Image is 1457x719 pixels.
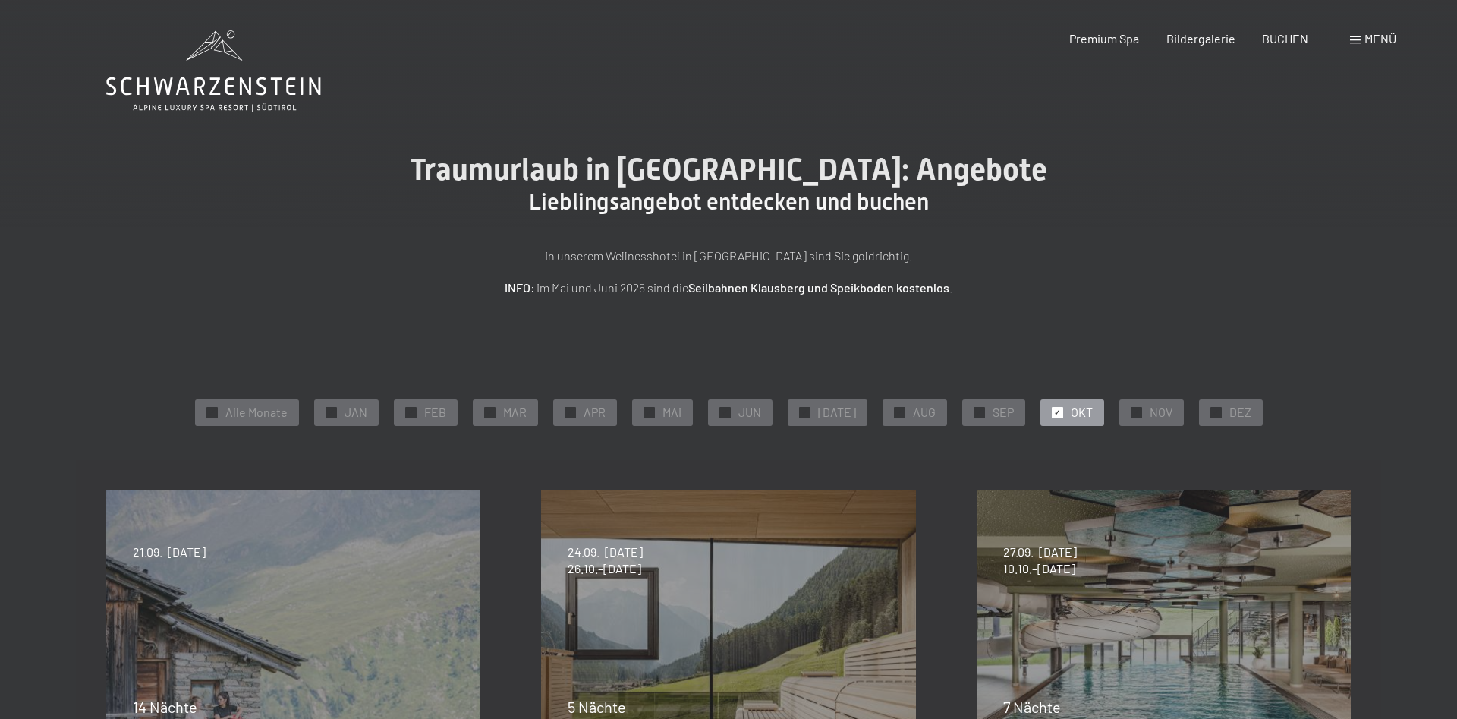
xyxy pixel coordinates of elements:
span: NOV [1150,404,1172,421]
span: AUG [913,404,936,421]
span: [DATE] [818,404,856,421]
span: JAN [345,404,367,421]
span: ✓ [567,407,573,418]
a: BUCHEN [1262,31,1308,46]
span: SEP [993,404,1014,421]
span: 5 Nächte [568,698,626,716]
span: Alle Monate [225,404,288,421]
span: ✓ [896,407,902,418]
span: 26.10.–[DATE] [568,560,643,577]
span: ✓ [646,407,652,418]
span: 7 Nächte [1003,698,1061,716]
span: 24.09.–[DATE] [568,544,643,560]
span: ✓ [1054,407,1060,418]
span: DEZ [1229,404,1251,421]
span: 14 Nächte [133,698,197,716]
span: 27.09.–[DATE] [1003,544,1077,560]
span: FEB [424,404,446,421]
p: In unserem Wellnesshotel in [GEOGRAPHIC_DATA] sind Sie goldrichtig. [349,246,1108,266]
span: ✓ [1133,407,1139,418]
span: APR [584,404,606,421]
span: ✓ [328,407,334,418]
span: ✓ [722,407,728,418]
span: Traumurlaub in [GEOGRAPHIC_DATA]: Angebote [411,152,1047,188]
span: OKT [1071,404,1093,421]
p: : Im Mai und Juni 2025 sind die . [349,278,1108,298]
span: ✓ [1213,407,1219,418]
span: JUN [738,404,761,421]
span: MAR [503,404,527,421]
span: 10.10.–[DATE] [1003,560,1077,577]
strong: Seilbahnen Klausberg und Speikboden kostenlos [688,280,949,295]
span: Menü [1364,31,1396,46]
span: ✓ [408,407,414,418]
span: MAI [662,404,681,421]
span: ✓ [486,407,492,418]
span: 21.09.–[DATE] [133,544,206,560]
a: Bildergalerie [1166,31,1235,46]
a: Premium Spa [1069,31,1139,46]
span: ✓ [801,407,807,418]
span: ✓ [209,407,215,418]
span: Lieblingsangebot entdecken und buchen [529,188,929,215]
strong: INFO [505,280,530,295]
span: ✓ [976,407,982,418]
